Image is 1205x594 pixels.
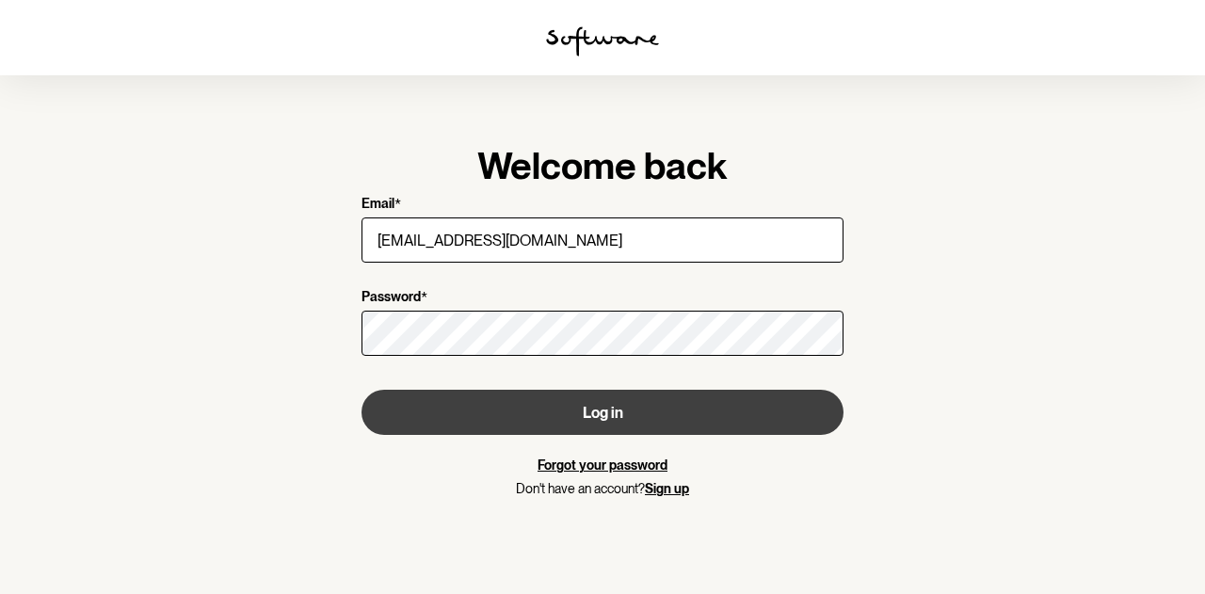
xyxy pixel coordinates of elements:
a: Sign up [645,481,689,496]
a: Forgot your password [538,458,667,473]
p: Don't have an account? [361,481,843,497]
p: Email [361,196,394,214]
p: Password [361,289,421,307]
h1: Welcome back [361,143,843,188]
button: Log in [361,390,843,435]
img: software logo [546,26,659,56]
